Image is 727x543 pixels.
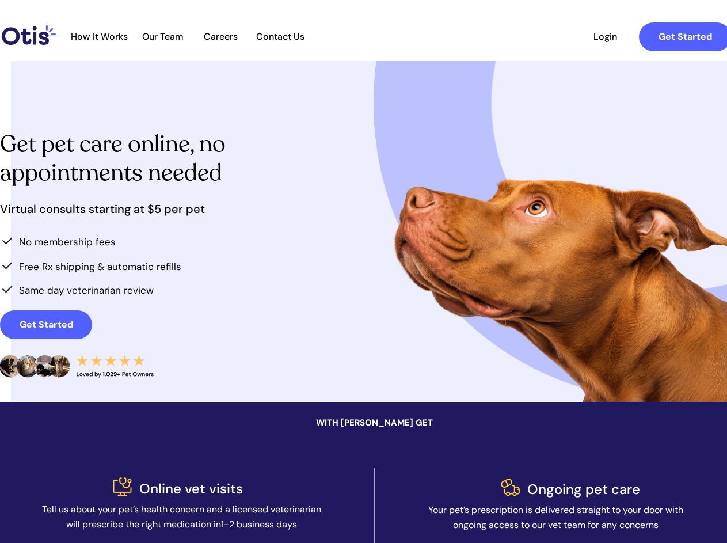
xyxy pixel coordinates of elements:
span: Contact Us [250,31,310,42]
a: Contact Us [250,31,310,43]
span: Same day veterinarian review [19,284,154,297]
span: Careers [192,31,249,42]
span: WITH [PERSON_NAME] GET [316,417,433,428]
span: No membership fees [19,236,116,248]
span: Our Team [135,31,191,42]
a: How It Works [65,31,134,43]
a: Login [578,22,631,51]
span: Login [578,31,631,42]
span: Your pet’s prescription is delivered straight to your door with ongoing access to our vet team fo... [428,504,683,531]
span: Free Rx shipping & automatic refills [19,260,181,273]
a: Our Team [135,31,191,43]
span: Tell us about your pet’s health concern and a licensed veterinarian will prescribe the right medi... [42,503,321,530]
a: Careers [192,31,249,43]
span: Ongoing pet care [527,480,640,498]
strong: Get Started [20,318,73,331]
strong: Get Started [659,31,712,43]
span: Online vet visits [139,480,243,498]
span: How It Works [65,31,134,42]
span: 1-2 business days [221,518,297,530]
